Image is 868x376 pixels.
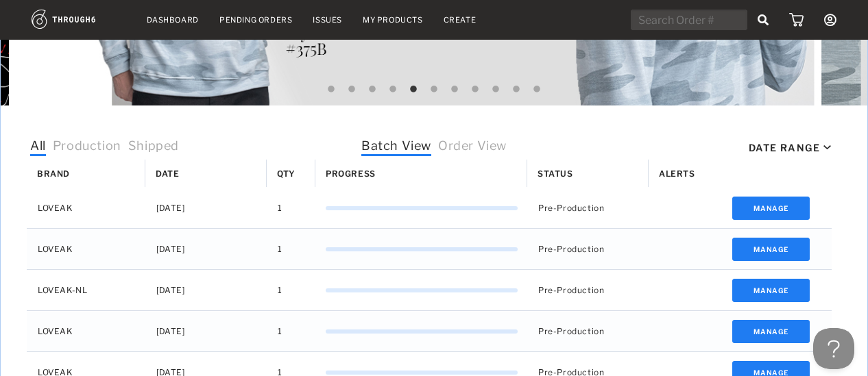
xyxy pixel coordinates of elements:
button: 3 [365,83,379,97]
button: Manage [732,279,810,302]
button: 5 [407,83,420,97]
button: Manage [732,320,810,343]
div: [DATE] [145,229,267,269]
span: Progress [326,168,376,179]
span: Brand [37,168,70,179]
a: Dashboard [147,15,199,25]
img: icon_caret_down_black.69fb8af9.svg [823,145,831,150]
button: 4 [386,83,400,97]
div: LOVEAK-NL [27,270,145,310]
button: 10 [509,83,523,97]
div: [DATE] [145,311,267,351]
span: Production [53,138,121,156]
div: Press SPACE to select this row. [27,311,832,352]
span: All [30,138,46,156]
span: 1 [278,199,282,217]
button: 1 [324,83,338,97]
button: Manage [732,238,810,261]
div: Press SPACE to select this row. [27,188,832,229]
div: Pre-Production [527,311,649,351]
button: 2 [345,83,359,97]
div: Press SPACE to select this row. [27,270,832,311]
div: LOVEAK [27,229,145,269]
img: logo.1c10ca64.svg [32,10,126,29]
span: Order View [438,138,507,156]
div: Press SPACE to select this row. [27,229,832,270]
button: 7 [448,83,461,97]
span: Batch View [361,138,431,156]
span: 1 [278,323,282,340]
div: [DATE] [145,270,267,310]
span: 1 [278,240,282,258]
div: [DATE] [145,188,267,228]
a: My Products [363,15,423,25]
button: 9 [489,83,503,97]
a: Pending Orders [219,15,292,25]
span: Shipped [128,138,179,156]
span: Date [156,168,179,179]
button: 11 [530,83,544,97]
button: 6 [427,83,441,97]
span: Alerts [659,168,695,179]
span: 1 [278,281,282,299]
img: icon_cart.dab5cea1.svg [789,13,804,27]
div: Pre-Production [527,188,649,228]
a: Create [444,15,477,25]
span: Qty [277,168,296,179]
div: LOVEAK [27,311,145,351]
iframe: Toggle Customer Support [813,328,854,369]
div: Pre-Production [527,229,649,269]
button: Manage [732,197,810,220]
a: Issues [313,15,342,25]
div: Date Range [749,142,820,153]
div: LOVEAK [27,188,145,228]
span: Status [538,168,573,179]
div: Pre-Production [527,270,649,310]
button: 8 [468,83,482,97]
input: Search Order # [631,10,747,30]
